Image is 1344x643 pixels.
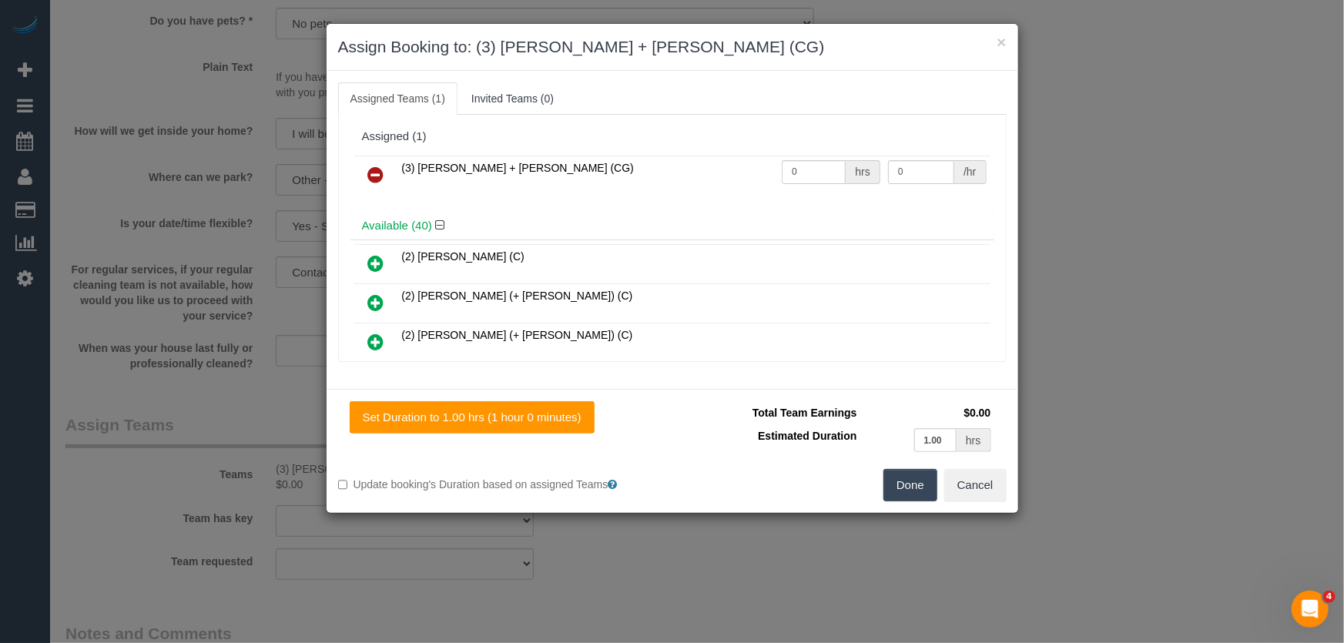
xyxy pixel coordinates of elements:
input: Update booking's Duration based on assigned Teams [338,480,348,490]
button: Cancel [944,469,1007,501]
div: hrs [846,160,880,184]
span: (2) [PERSON_NAME] (+ [PERSON_NAME]) (C) [402,290,633,302]
span: Estimated Duration [758,430,856,442]
div: hrs [957,428,990,452]
div: /hr [954,160,986,184]
h4: Available (40) [362,219,983,233]
td: $0.00 [861,401,995,424]
div: Assigned (1) [362,130,983,143]
td: Total Team Earnings [684,401,861,424]
a: Invited Teams (0) [459,82,566,115]
iframe: Intercom live chat [1292,591,1329,628]
button: × [997,34,1006,50]
span: 4 [1323,591,1336,603]
label: Update booking's Duration based on assigned Teams [338,477,661,492]
span: (2) [PERSON_NAME] (C) [402,250,525,263]
h3: Assign Booking to: (3) [PERSON_NAME] + [PERSON_NAME] (CG) [338,35,1007,59]
button: Done [883,469,937,501]
a: Assigned Teams (1) [338,82,457,115]
button: Set Duration to 1.00 hrs (1 hour 0 minutes) [350,401,595,434]
span: (2) [PERSON_NAME] (+ [PERSON_NAME]) (C) [402,329,633,341]
span: (3) [PERSON_NAME] + [PERSON_NAME] (CG) [402,162,634,174]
